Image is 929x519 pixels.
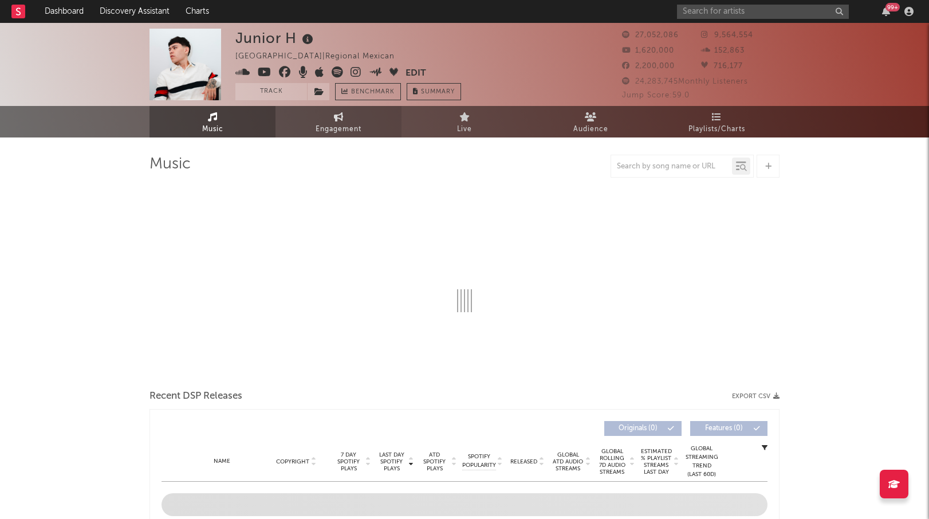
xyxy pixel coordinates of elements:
span: Engagement [316,123,361,136]
span: 2,200,000 [622,62,675,70]
span: 9,564,554 [701,32,753,39]
a: Engagement [275,106,401,137]
span: Originals ( 0 ) [612,425,664,432]
button: Track [235,83,307,100]
a: Music [149,106,275,137]
span: Released [510,458,537,465]
span: Features ( 0 ) [698,425,750,432]
span: 152,863 [701,47,745,54]
span: 716,177 [701,62,743,70]
span: Audience [573,123,608,136]
span: Music [202,123,223,136]
button: Edit [406,66,426,81]
div: Name [184,457,259,466]
a: Benchmark [335,83,401,100]
button: Features(0) [690,421,767,436]
div: Global Streaming Trend (Last 60D) [684,445,719,479]
button: Originals(0) [604,421,682,436]
span: Global ATD Audio Streams [552,451,584,472]
span: 27,052,086 [622,32,679,39]
a: Live [401,106,528,137]
button: Export CSV [732,393,780,400]
a: Playlists/Charts [654,106,780,137]
span: Playlists/Charts [688,123,745,136]
div: Junior H [235,29,316,48]
span: Summary [421,89,455,95]
span: Last Day Spotify Plays [376,451,407,472]
span: 1,620,000 [622,47,674,54]
span: Estimated % Playlist Streams Last Day [640,448,672,475]
span: Copyright [276,458,309,465]
input: Search by song name or URL [611,162,732,171]
div: 99 + [885,3,900,11]
button: Summary [407,83,461,100]
span: 7 Day Spotify Plays [333,451,364,472]
span: Recent DSP Releases [149,390,242,403]
span: Benchmark [351,85,395,99]
input: Search for artists [677,5,849,19]
a: Audience [528,106,654,137]
span: Global Rolling 7D Audio Streams [596,448,628,475]
span: Live [457,123,472,136]
span: ATD Spotify Plays [419,451,450,472]
button: 99+ [882,7,890,16]
span: Spotify Popularity [462,453,496,470]
span: Jump Score: 59.0 [622,92,690,99]
div: [GEOGRAPHIC_DATA] | Regional Mexican [235,50,408,64]
span: 24,283,745 Monthly Listeners [622,78,748,85]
